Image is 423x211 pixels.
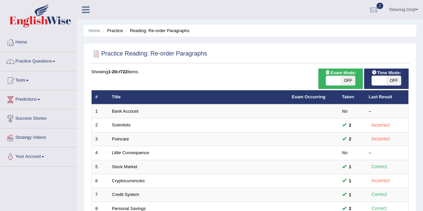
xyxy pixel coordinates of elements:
td: 7 [92,188,108,202]
th: Last Result [365,90,409,104]
td: 6 [92,174,108,188]
a: Tests [0,71,77,88]
em: No [342,150,348,155]
a: Your Account [0,147,77,164]
a: Home [0,33,77,50]
div: – [369,150,405,156]
a: Success Stories [0,109,77,126]
a: Poincare [112,136,129,141]
div: Correct [369,191,390,198]
b: 722 [120,69,128,74]
div: Incorrect [369,135,393,143]
li: Practice [101,27,123,34]
span: You can still take this question [346,122,354,129]
li: Reading: Re-order Paragraphs [124,27,189,34]
a: Home [89,28,100,33]
div: Show exams occurring in exams [318,69,363,89]
div: Correct [369,163,390,171]
a: Credit System [112,192,139,197]
td: 5 [92,160,108,174]
span: You can still take this question [346,177,354,184]
a: Scientists [112,122,131,127]
b: 1-20 [108,69,117,74]
div: – [369,108,405,115]
td: 1 [92,104,108,118]
span: You can still take this question [346,135,354,142]
a: Practice Questions [0,52,77,69]
td: 2 [92,118,108,132]
a: Bank Account [112,109,139,114]
span: You can still take this question [346,191,354,198]
a: Little Consequence [112,150,149,155]
a: Predictions [0,90,77,107]
a: Strategy Videos [0,128,77,145]
h2: Practice Reading: Re-order Paragraphs [91,49,207,59]
td: 4 [92,146,108,160]
a: Stock Market [112,164,137,169]
div: Showing of items. [91,69,409,75]
a: Personal Savings [112,206,146,211]
span: Time Mode: [369,69,404,76]
span: OFF [341,76,355,85]
span: You can still take this question [346,163,354,170]
div: Incorrect [369,121,393,129]
th: # [92,90,108,104]
a: Exam Occurring [292,94,325,99]
th: Title [108,90,288,104]
th: Taken [338,90,365,104]
span: OFF [387,76,401,85]
td: 3 [92,132,108,146]
span: Exam Mode: [323,69,359,76]
div: Incorrect [369,177,393,185]
em: No [342,109,348,114]
a: Cryptocurrencies [112,178,145,183]
span: 2 [377,3,383,9]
